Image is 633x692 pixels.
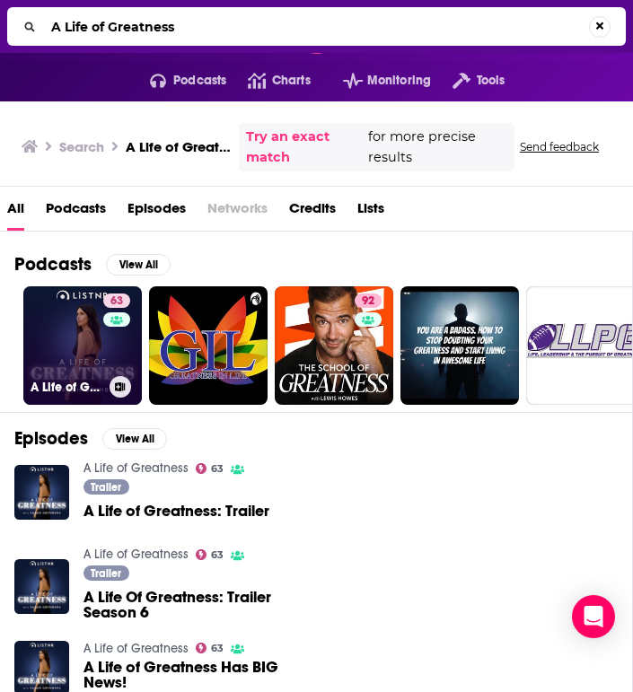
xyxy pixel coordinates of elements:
a: A Life of Greatness [84,641,189,656]
h3: A Life of Greatness [126,138,232,155]
div: Search... [7,7,626,46]
span: Monitoring [367,68,431,93]
span: Trailer [91,482,121,493]
a: PodcastsView All [14,253,171,276]
a: Podcasts [46,194,106,231]
span: Networks [207,194,268,231]
a: A Life of Greatness [84,460,189,476]
div: Open Intercom Messenger [572,595,615,638]
input: Search... [44,13,589,41]
span: Podcasts [173,68,226,93]
span: 63 [211,551,224,559]
h3: A Life of Greatness [31,380,102,395]
a: Credits [289,194,336,231]
span: 63 [110,293,123,311]
button: View All [102,428,167,450]
span: Charts [272,68,311,93]
h2: Episodes [14,427,88,450]
span: Tools [477,68,506,93]
a: A Life Of Greatness: Trailer Season 6 [84,590,288,620]
span: Trailer [91,568,121,579]
button: open menu [431,66,505,95]
a: Episodes [127,194,186,231]
button: open menu [321,66,431,95]
a: 63 [196,463,224,474]
a: A Life of Greatness: Trailer [84,504,269,519]
div: 0 [251,293,260,398]
button: open menu [128,66,227,95]
a: 92 [355,293,382,308]
a: 92 [275,286,393,405]
a: 63 [196,549,224,560]
span: 63 [211,465,224,473]
a: 63 [196,643,224,653]
button: View All [106,254,171,276]
a: All [7,194,24,231]
a: EpisodesView All [14,427,167,450]
span: 63 [211,644,224,653]
span: 92 [362,293,374,311]
img: A Life Of Greatness: Trailer Season 6 [14,559,69,614]
a: A Life of Greatness [84,547,189,562]
img: A Life of Greatness: Trailer [14,465,69,520]
h3: Search [59,138,104,155]
h2: Podcasts [14,253,92,276]
a: Lists [357,194,384,231]
a: 63 [103,293,130,308]
a: Charts [226,66,310,95]
a: 63A Life of Greatness [23,286,142,405]
a: Try an exact match [246,127,364,168]
button: Send feedback [514,139,604,154]
a: A Life of Greatness Has BIG News! [84,660,288,690]
a: 0 [149,286,268,405]
span: for more precise results [368,127,507,168]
